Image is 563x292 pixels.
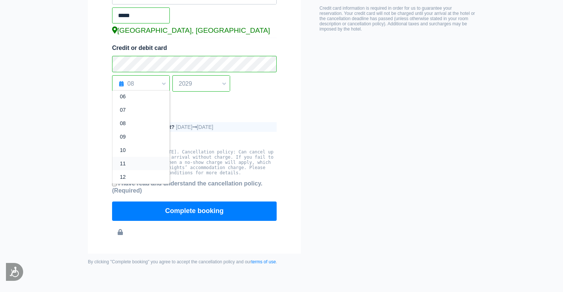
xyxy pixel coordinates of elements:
[120,134,162,140] label: 09
[120,161,162,166] label: 11
[120,174,162,180] label: 12
[120,120,162,126] label: 08
[120,93,162,99] label: 06
[120,107,162,113] label: 07
[120,147,162,153] label: 10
